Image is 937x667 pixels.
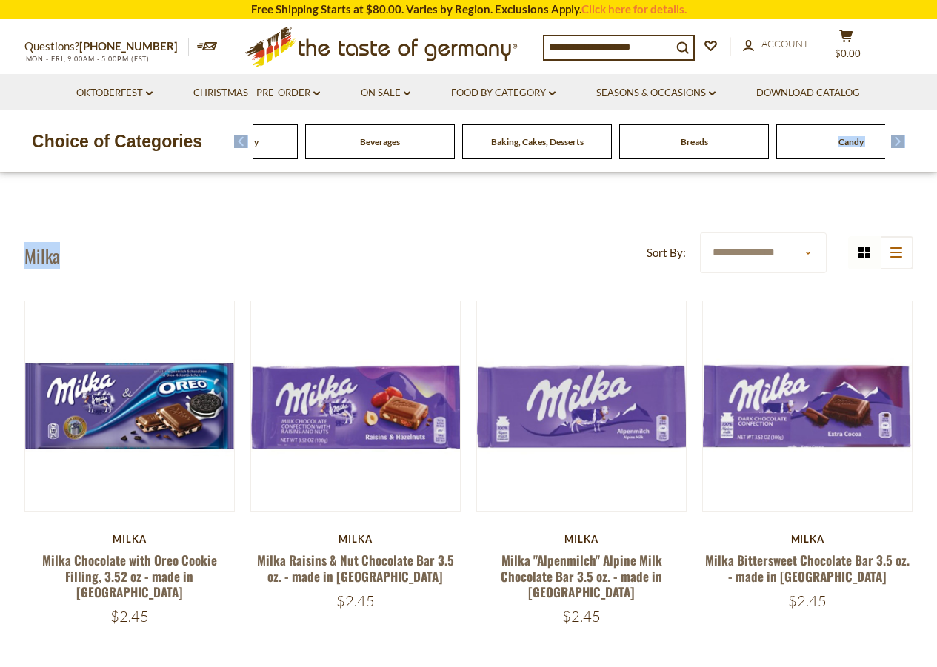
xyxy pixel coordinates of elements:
[824,29,869,66] button: $0.00
[838,136,864,147] a: Candy
[703,301,913,511] img: Milka
[491,136,584,147] a: Baking, Cakes, Desserts
[79,39,178,53] a: [PHONE_NUMBER]
[702,533,913,545] div: Milka
[477,301,687,511] img: Milka
[788,591,827,610] span: $2.45
[756,85,860,101] a: Download Catalog
[581,2,687,16] a: Click here for details.
[110,607,149,626] span: $2.45
[681,136,708,147] a: Breads
[835,47,861,59] span: $0.00
[361,85,410,101] a: On Sale
[891,135,905,148] img: next arrow
[761,38,809,50] span: Account
[647,244,686,262] label: Sort By:
[24,55,150,63] span: MON - FRI, 9:00AM - 5:00PM (EST)
[24,533,236,545] div: Milka
[743,36,809,53] a: Account
[250,533,461,545] div: Milka
[705,551,910,585] a: Milka Bittersweet Chocolate Bar 3.5 oz. - made in [GEOGRAPHIC_DATA]
[76,85,153,101] a: Oktoberfest
[360,136,400,147] a: Beverages
[451,85,556,101] a: Food By Category
[188,136,259,147] a: Food By Category
[193,85,320,101] a: Christmas - PRE-ORDER
[336,591,375,610] span: $2.45
[562,607,601,626] span: $2.45
[234,135,248,148] img: previous arrow
[596,85,716,101] a: Seasons & Occasions
[42,551,217,601] a: Milka Chocolate with Oreo Cookie Filling, 3.52 oz - made in [GEOGRAPHIC_DATA]
[24,37,189,56] p: Questions?
[25,301,235,511] img: Milka
[476,533,687,545] div: Milka
[24,244,60,267] h1: Milka
[501,551,662,601] a: Milka "Alpenmilch" Alpine Milk Chocolate Bar 3.5 oz. - made in [GEOGRAPHIC_DATA]
[257,551,454,585] a: Milka Raisins & Nut Chocolate Bar 3.5 oz. - made in [GEOGRAPHIC_DATA]
[251,301,461,511] img: Milka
